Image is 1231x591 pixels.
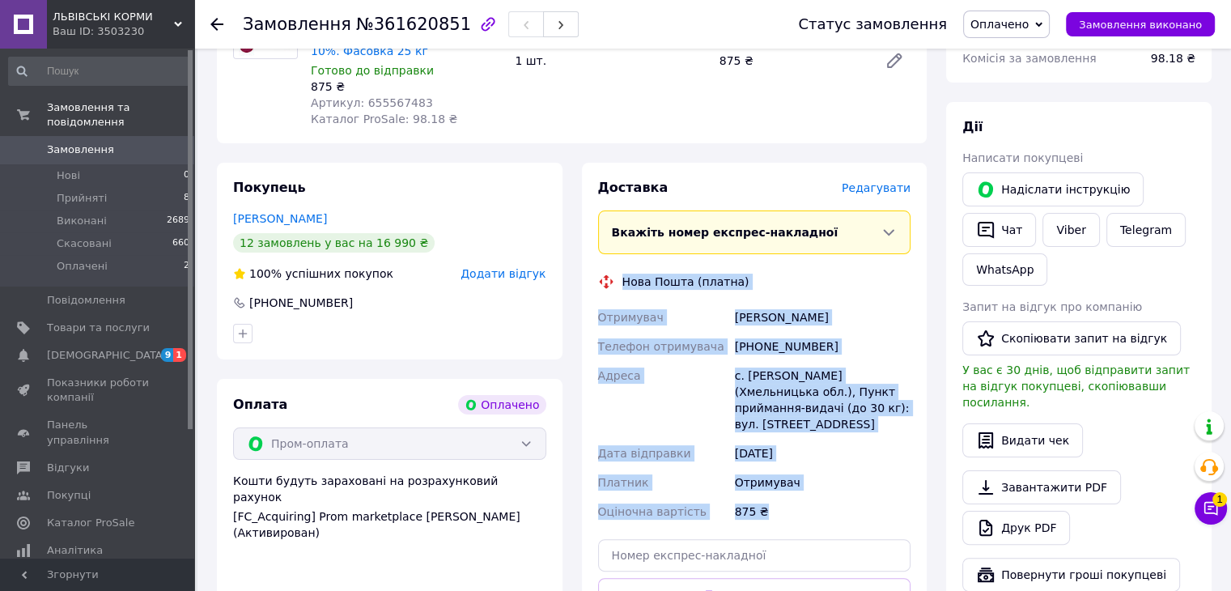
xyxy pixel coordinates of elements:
[233,180,306,195] span: Покупець
[249,267,282,280] span: 100%
[167,214,189,228] span: 2689
[962,321,1181,355] button: Скопіювати запит на відгук
[57,259,108,274] span: Оплачені
[598,539,911,572] input: Номер експрес-накладної
[311,64,434,77] span: Готово до відправки
[47,418,150,447] span: Панель управління
[243,15,351,34] span: Замовлення
[962,151,1083,164] span: Написати покупцеві
[47,293,125,308] span: Повідомлення
[598,311,664,324] span: Отримувач
[233,212,327,225] a: [PERSON_NAME]
[962,172,1144,206] button: Надіслати інструкцію
[732,468,914,497] div: Отримувач
[713,49,872,72] div: 875 ₴
[47,376,150,405] span: Показники роботи компанії
[962,253,1047,286] a: WhatsApp
[210,16,223,32] div: Повернутися назад
[962,52,1097,65] span: Комісія за замовлення
[57,191,107,206] span: Прийняті
[598,340,724,353] span: Телефон отримувача
[458,395,545,415] div: Оплачено
[184,168,189,183] span: 0
[356,15,471,34] span: №361620851
[1212,492,1227,507] span: 1
[248,295,354,311] div: [PHONE_NUMBER]
[962,423,1083,457] button: Видати чек
[47,321,150,335] span: Товари та послуги
[311,113,457,125] span: Каталог ProSale: 98.18 ₴
[184,191,189,206] span: 8
[962,300,1142,313] span: Запит на відгук про компанію
[233,473,546,541] div: Кошти будуть зараховані на розрахунковий рахунок
[962,119,983,134] span: Дії
[598,369,641,382] span: Адреса
[233,508,546,541] div: [FC_Acquiring] Prom marketplace [PERSON_NAME] (Активирован)
[47,348,167,363] span: [DEMOGRAPHIC_DATA]
[57,214,107,228] span: Виконані
[1106,213,1186,247] a: Telegram
[47,100,194,130] span: Замовлення та повідомлення
[53,10,174,24] span: ЛЬВІВСЬКІ КОРМИ
[172,236,189,251] span: 660
[878,45,911,77] a: Редагувати
[53,24,194,39] div: Ваш ID: 3503230
[732,439,914,468] div: [DATE]
[1066,12,1215,36] button: Замовлення виконано
[57,236,112,251] span: Скасовані
[47,543,103,558] span: Аналітика
[598,476,649,489] span: Платник
[612,226,838,239] span: Вкажіть номер експрес-накладної
[618,274,753,290] div: Нова Пошта (платна)
[161,348,174,362] span: 9
[970,18,1029,31] span: Оплачено
[598,447,691,460] span: Дата відправки
[184,259,189,274] span: 2
[233,397,287,412] span: Оплата
[47,488,91,503] span: Покупці
[233,233,435,253] div: 12 замовлень у вас на 16 990 ₴
[508,49,712,72] div: 1 шт.
[598,505,707,518] span: Оціночна вартість
[1042,213,1099,247] a: Viber
[962,470,1121,504] a: Завантажити PDF
[47,142,114,157] span: Замовлення
[1079,19,1202,31] span: Замовлення виконано
[1195,492,1227,525] button: Чат з покупцем1
[1151,52,1195,65] span: 98.18 ₴
[732,303,914,332] div: [PERSON_NAME]
[8,57,191,86] input: Пошук
[47,516,134,530] span: Каталог ProSale
[732,497,914,526] div: 875 ₴
[732,361,914,439] div: с. [PERSON_NAME] (Хмельницька обл.), Пункт приймання-видачі (до 30 кг): вул. [STREET_ADDRESS]
[842,181,911,194] span: Редагувати
[311,79,502,95] div: 875 ₴
[173,348,186,362] span: 1
[962,364,1190,409] span: У вас є 30 днів, щоб відправити запит на відгук покупцеві, скопіювавши посилання.
[47,461,89,475] span: Відгуки
[798,16,947,32] div: Статус замовлення
[732,332,914,361] div: [PHONE_NUMBER]
[962,213,1036,247] button: Чат
[598,180,669,195] span: Доставка
[233,266,393,282] div: успішних покупок
[461,267,545,280] span: Додати відгук
[311,96,433,109] span: Артикул: 655567483
[962,511,1070,545] a: Друк PDF
[57,168,80,183] span: Нові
